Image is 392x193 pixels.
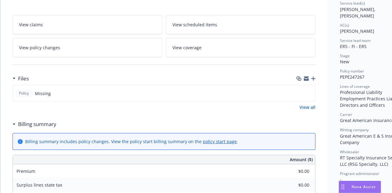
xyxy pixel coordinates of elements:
[340,28,374,34] span: [PERSON_NAME]
[340,43,367,49] span: ERS - FI - ERS
[166,38,316,57] a: View coverage
[166,15,316,34] a: View scheduled items
[340,38,371,43] span: Service lead team
[18,91,30,96] span: Policy
[340,1,365,6] span: Service lead(s)
[340,171,379,176] span: Program administrator
[340,74,364,80] span: PEPE247267
[13,75,29,83] div: Files
[340,149,359,154] span: Wholesaler
[13,120,56,128] div: Billing summary
[340,176,341,182] span: -
[340,69,364,74] span: Policy number
[340,6,377,19] span: [PERSON_NAME], [PERSON_NAME]
[17,168,35,174] span: Premium
[13,38,162,57] a: View policy changes
[273,167,313,176] input: 0.00
[25,138,238,145] div: Billing summary includes policy changes. View the policy start billing summary on the .
[352,184,376,189] span: Nova Assist
[340,23,349,28] span: AC(s)
[340,127,369,132] span: Writing company
[340,112,352,117] span: Carrier
[18,120,56,128] h3: Billing summary
[290,156,313,163] span: Amount ($)
[340,53,350,58] span: Stage
[18,75,29,83] h3: Files
[340,84,370,89] span: Lines of coverage
[35,90,51,97] span: Missing
[339,181,347,193] div: Drag to move
[17,182,62,188] span: Surplus lines state tax
[203,139,237,144] a: policy start page
[172,21,217,28] span: View scheduled items
[339,181,381,193] button: Nova Assist
[300,104,315,110] a: View all
[19,44,60,51] span: View policy changes
[172,44,202,51] span: View coverage
[19,21,43,28] span: View claims
[13,15,162,34] a: View claims
[273,180,313,190] input: 0.00
[340,59,349,65] span: New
